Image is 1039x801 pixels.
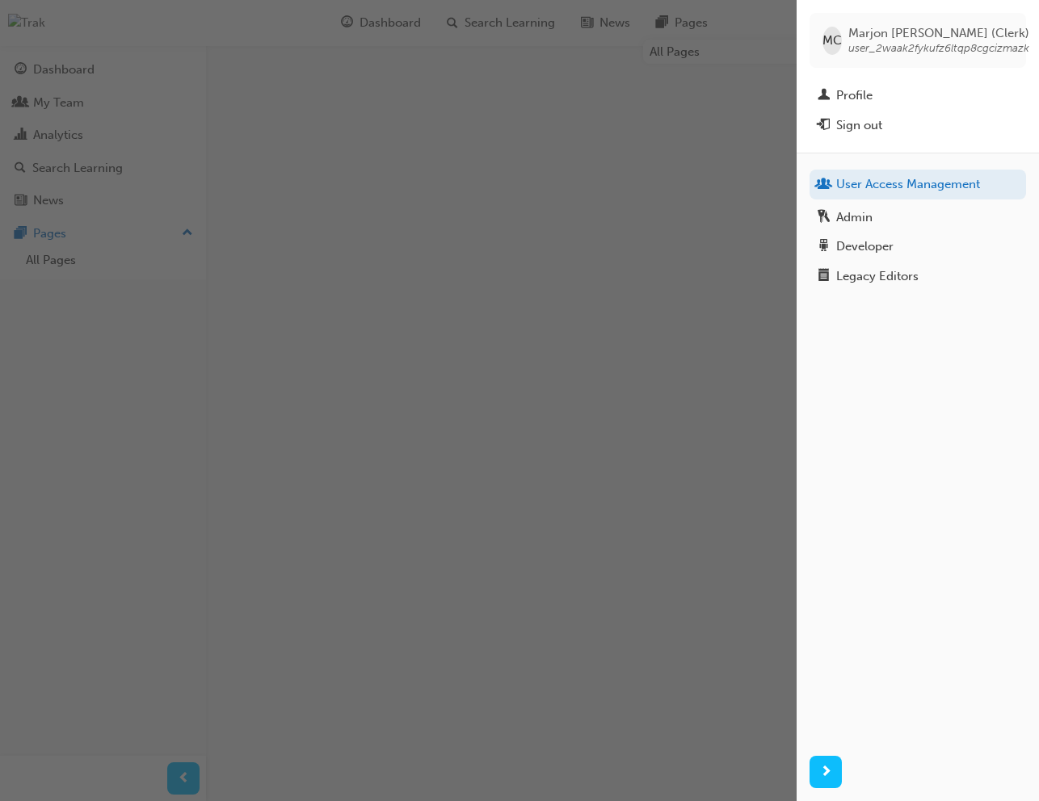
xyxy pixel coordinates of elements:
span: notepad-icon [818,270,830,284]
a: Developer [810,232,1026,262]
div: Profile [836,86,873,105]
a: Legacy Editors [810,262,1026,291]
div: Admin [836,208,873,227]
span: keys-icon [818,211,830,225]
span: usergroup-icon [818,178,830,192]
a: User Access Management [810,170,1026,199]
span: user_2waak2fykufz6ltqp8cgcizmazk [848,41,1029,55]
span: exit-icon [818,119,830,133]
span: robot-icon [818,240,830,254]
span: Marjon [PERSON_NAME] (Clerk) [848,26,1029,40]
div: Legacy Editors [836,267,919,286]
span: man-icon [818,89,830,103]
div: Developer [836,237,894,256]
span: MC [822,31,842,50]
span: next-icon [820,762,832,782]
div: Sign out [836,116,882,135]
a: Profile [810,81,1026,111]
button: Sign out [810,111,1026,140]
a: Admin [810,203,1026,233]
